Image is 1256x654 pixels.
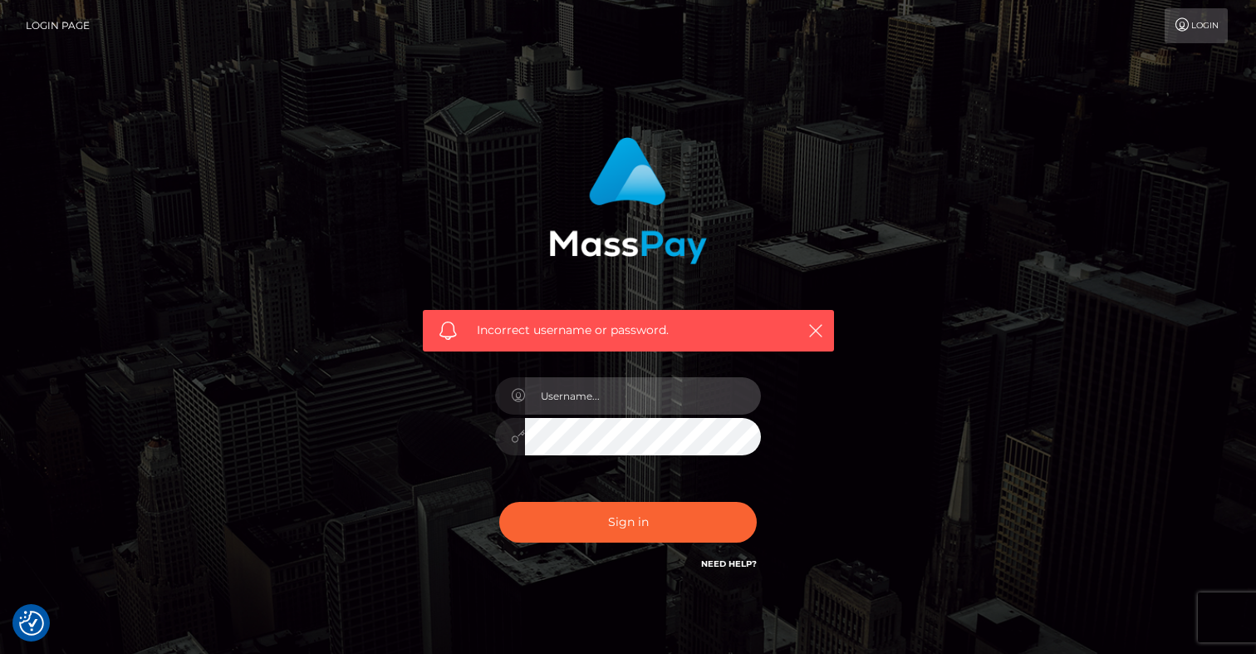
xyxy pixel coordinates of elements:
button: Sign in [499,502,757,543]
button: Consent Preferences [19,611,44,636]
a: Need Help? [701,558,757,569]
input: Username... [525,377,761,415]
span: Incorrect username or password. [477,322,780,339]
a: Login [1165,8,1228,43]
img: Revisit consent button [19,611,44,636]
img: MassPay Login [549,137,707,264]
a: Login Page [26,8,90,43]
